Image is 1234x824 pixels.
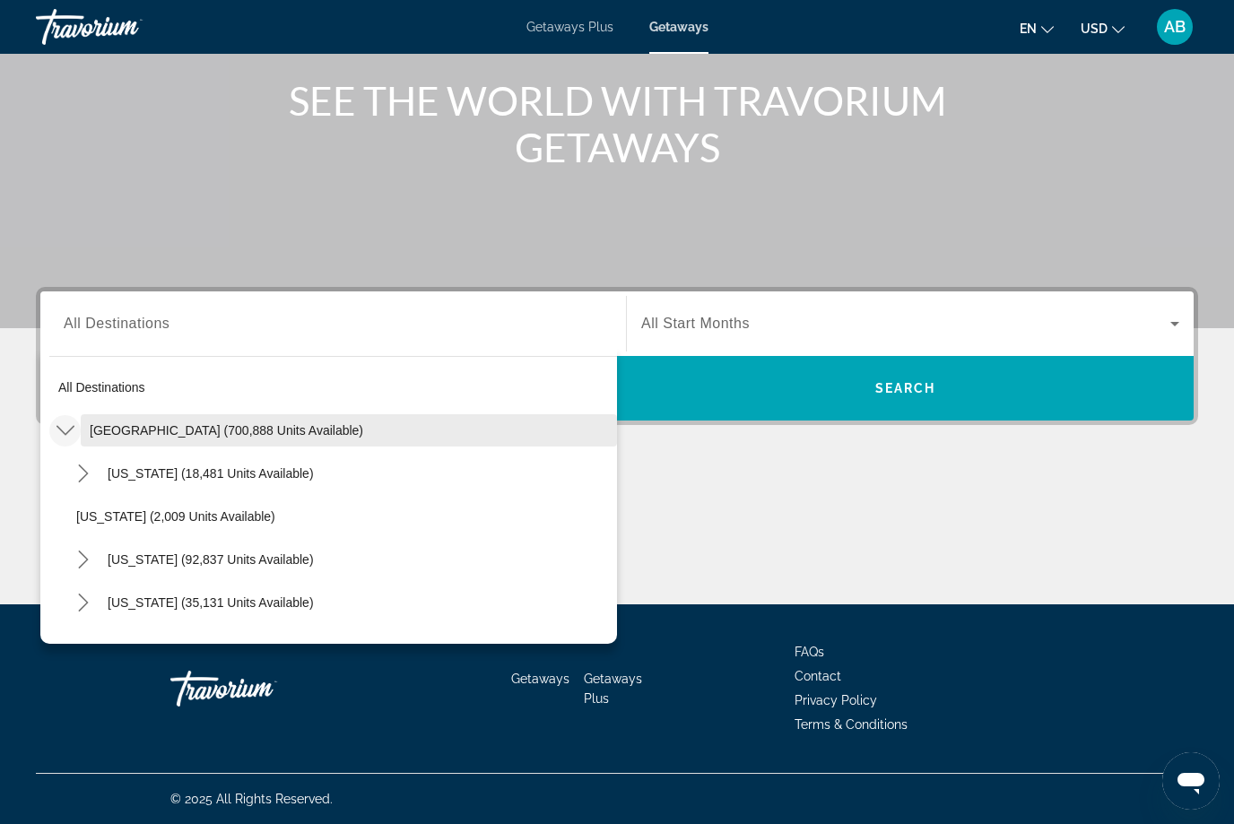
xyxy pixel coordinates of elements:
[40,347,617,644] div: Destination options
[67,458,99,490] button: Toggle Arizona (18,481 units available) submenu
[76,509,275,524] span: [US_STATE] (2,009 units available)
[1151,8,1198,46] button: User Menu
[1081,15,1125,41] button: Change currency
[1162,752,1220,810] iframe: Button to launch messaging window
[1164,18,1186,36] span: AB
[67,544,99,576] button: Toggle California (92,837 units available) submenu
[1020,15,1054,41] button: Change language
[99,586,617,619] button: Select destination: Colorado (35,131 units available)
[67,587,99,619] button: Toggle Colorado (35,131 units available) submenu
[67,629,617,662] button: Select destination: Connecticut (36 units available)
[875,381,936,395] span: Search
[649,20,708,34] a: Getaways
[36,4,215,50] a: Travorium
[170,792,333,806] span: © 2025 All Rights Reserved.
[49,415,81,447] button: Toggle United States (700,888 units available) submenu
[40,291,1194,421] div: Search widget
[281,77,953,170] h1: SEE THE WORLD WITH TRAVORIUM GETAWAYS
[49,371,617,403] button: Select destination: All destinations
[81,414,617,447] button: Select destination: United States (700,888 units available)
[108,552,314,567] span: [US_STATE] (92,837 units available)
[90,423,363,438] span: [GEOGRAPHIC_DATA] (700,888 units available)
[617,356,1194,421] button: Search
[1020,22,1037,36] span: en
[99,543,617,576] button: Select destination: California (92,837 units available)
[108,595,314,610] span: [US_STATE] (35,131 units available)
[64,314,603,335] input: Select destination
[584,672,642,706] a: Getaways Plus
[511,672,569,686] a: Getaways
[795,645,824,659] a: FAQs
[99,457,617,490] button: Select destination: Arizona (18,481 units available)
[67,500,617,533] button: Select destination: Arkansas (2,009 units available)
[108,466,314,481] span: [US_STATE] (18,481 units available)
[1081,22,1108,36] span: USD
[58,380,145,395] span: All destinations
[526,20,613,34] a: Getaways Plus
[795,669,841,683] a: Contact
[170,662,350,716] a: Go Home
[641,316,750,331] span: All Start Months
[795,717,908,732] a: Terms & Conditions
[795,693,877,707] a: Privacy Policy
[64,316,169,331] span: All Destinations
